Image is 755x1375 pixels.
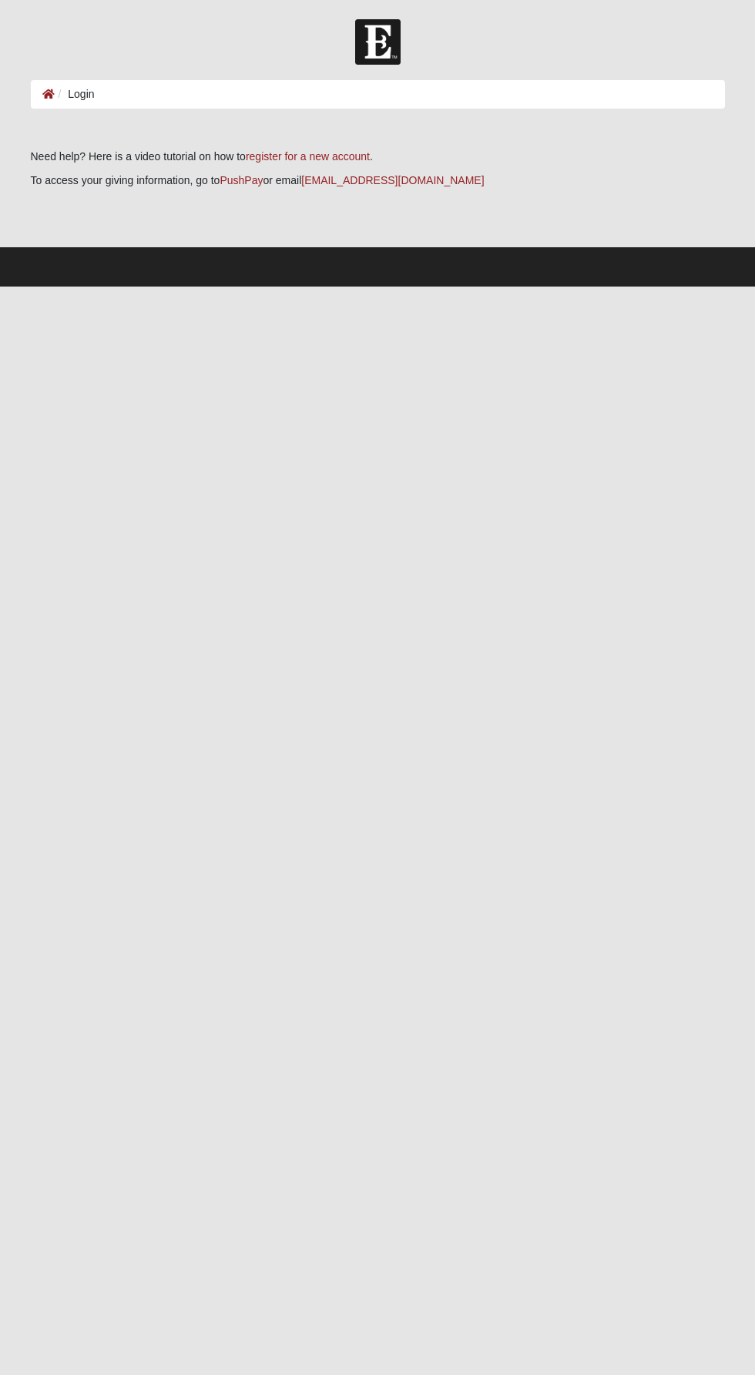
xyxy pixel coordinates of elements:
[246,150,370,163] a: register for a new account
[31,173,725,189] p: To access your giving information, go to or email
[301,174,484,186] a: [EMAIL_ADDRESS][DOMAIN_NAME]
[355,19,401,65] img: Church of Eleven22 Logo
[220,174,263,186] a: PushPay
[31,149,725,165] p: Need help? Here is a video tutorial on how to .
[55,86,95,102] li: Login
